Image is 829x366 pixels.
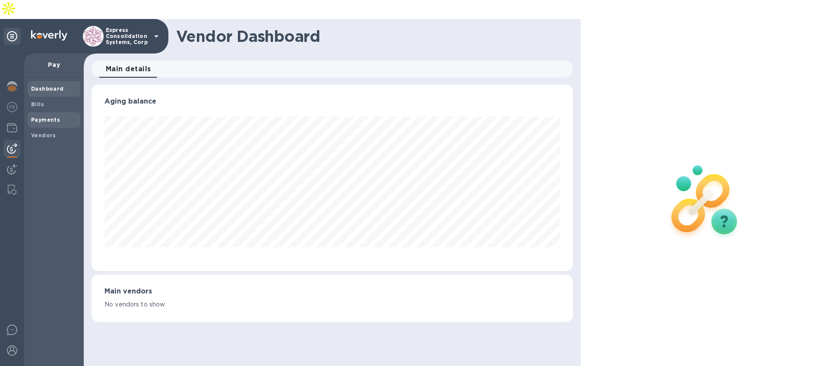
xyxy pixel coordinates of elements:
[3,28,21,45] div: Unpin categories
[31,60,77,69] p: Pay
[176,27,567,45] h1: Vendor Dashboard
[106,63,151,75] span: Main details
[31,30,67,41] img: Logo
[31,101,44,107] b: Bills
[104,300,560,309] p: No vendors to show
[31,117,60,123] b: Payments
[106,27,149,45] p: Express Consolidation Systems, Corp
[7,102,17,112] img: Foreign exchange
[104,287,560,296] h3: Main vendors
[31,85,64,92] b: Dashboard
[7,123,17,133] img: Wallets
[31,132,56,139] b: Vendors
[104,98,560,106] h3: Aging balance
